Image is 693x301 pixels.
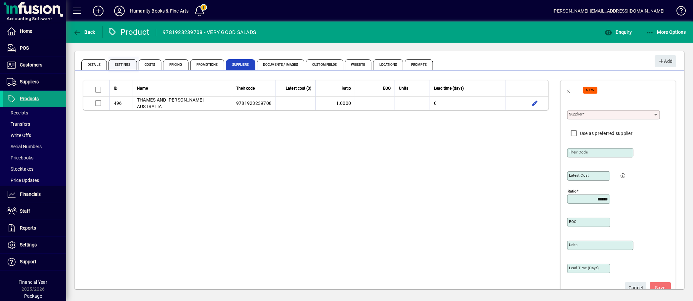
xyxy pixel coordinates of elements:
span: Pricing [163,59,189,70]
span: Write Offs [7,133,31,138]
span: Add [658,56,672,67]
span: Cancel [628,282,643,293]
span: S [655,285,658,290]
app-page-header-button: Back [66,26,103,38]
td: 9781923239708 [232,97,276,110]
span: Settings [108,59,137,70]
span: Their code [236,85,255,92]
div: 496 [114,100,122,107]
span: Support [20,259,36,264]
mat-label: Ratio [568,189,577,193]
a: Write Offs [3,130,66,141]
span: Financial Year [19,279,48,285]
span: Units [399,85,408,92]
a: Serial Numbers [3,141,66,152]
span: Custom Fields [306,59,343,70]
span: ave [655,282,666,293]
span: Details [81,59,107,70]
span: Latest cost ($) [286,85,311,92]
button: Back [561,82,577,98]
span: Serial Numbers [7,144,42,149]
span: ID [114,85,117,92]
a: Settings [3,237,66,253]
mat-label: Latest cost [569,173,589,178]
span: Stocktakes [7,166,33,172]
span: Home [20,28,32,34]
a: Reports [3,220,66,236]
mat-label: Their code [569,150,588,154]
span: Name [137,85,148,92]
span: POS [20,45,29,51]
div: 9781923239708 - VERY GOOD SALADS [163,27,256,38]
a: POS [3,40,66,57]
span: Package [24,293,42,299]
mat-label: Supplier [569,112,583,116]
span: Lead time (days) [434,85,464,92]
a: Home [3,23,66,40]
button: Profile [109,5,130,17]
a: Price Updates [3,175,66,186]
span: Transfers [7,121,30,127]
mat-label: EOQ [569,219,577,224]
span: Price Updates [7,178,39,183]
span: Documents / Images [257,59,305,70]
span: Receipts [7,110,28,115]
a: Financials [3,186,66,203]
button: Add [88,5,109,17]
a: Receipts [3,107,66,118]
a: Stocktakes [3,163,66,175]
button: Enquiry [603,26,633,38]
span: Enquiry [604,29,632,35]
span: Financials [20,192,41,197]
span: Products [20,96,39,101]
span: Costs [139,59,162,70]
div: Product [108,27,150,37]
span: Pricebooks [7,155,33,160]
a: Knowledge Base [671,1,685,23]
span: Prompts [405,59,433,70]
span: EOQ [383,85,391,92]
a: Customers [3,57,66,73]
label: Use as preferred supplier [579,130,632,137]
span: Back [73,29,95,35]
span: Locations [373,59,403,70]
a: Support [3,254,66,270]
span: Website [345,59,372,70]
span: Staff [20,208,30,214]
mat-label: Units [569,242,578,247]
mat-label: Lead time (days) [569,266,599,270]
td: 0 [430,97,505,110]
span: Suppliers [226,59,255,70]
span: Reports [20,225,36,231]
td: THAMES AND [PERSON_NAME] AUSTRALIA [133,97,232,110]
button: Save [650,282,671,294]
div: [PERSON_NAME] [EMAIL_ADDRESS][DOMAIN_NAME] [553,6,665,16]
a: Pricebooks [3,152,66,163]
a: Transfers [3,118,66,130]
button: Back [71,26,97,38]
span: Promotions [190,59,224,70]
a: Staff [3,203,66,220]
td: 1.0000 [315,97,355,110]
a: Suppliers [3,74,66,90]
span: NEW [586,88,595,92]
span: Suppliers [20,79,39,84]
span: Ratio [342,85,351,92]
button: Cancel [625,282,646,294]
button: Add [655,55,676,67]
span: Settings [20,242,37,247]
span: More Options [646,29,686,35]
div: Humanity Books & Fine Arts [130,6,189,16]
span: Customers [20,62,42,67]
button: More Options [644,26,688,38]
